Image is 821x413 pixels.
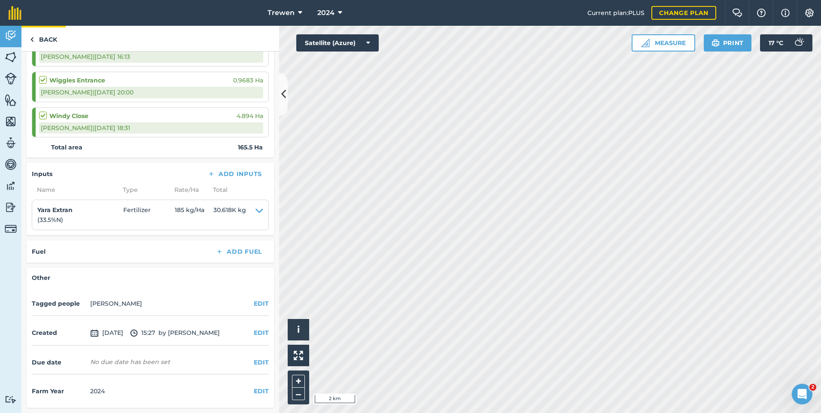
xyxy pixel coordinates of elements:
[5,73,17,85] img: svg+xml;base64,PD94bWwgdmVyc2lvbj0iMS4wIiBlbmNvZGluZz0idXRmLTgiPz4KPCEtLSBHZW5lcmF0b3I6IEFkb2JlIE...
[641,39,650,47] img: Ruler icon
[632,34,695,52] button: Measure
[37,205,263,225] summary: Yara Extran(33.5%N)Fertilizer185 kg/Ha30.618K kg
[804,9,815,17] img: A cog icon
[37,205,123,215] h4: Yara Extran
[288,319,309,340] button: i
[317,8,334,18] span: 2024
[238,143,263,152] strong: 165.5 Ha
[254,386,269,396] button: EDIT
[5,94,17,106] img: svg+xml;base64,PHN2ZyB4bWxucz0iaHR0cDovL3d3dy53My5vcmcvMjAwMC9zdmciIHdpZHRoPSI1NiIgaGVpZ2h0PSI2MC...
[254,299,269,308] button: EDIT
[9,6,21,20] img: fieldmargin Logo
[51,143,82,152] strong: Total area
[5,51,17,64] img: svg+xml;base64,PHN2ZyB4bWxucz0iaHR0cDovL3d3dy53My5vcmcvMjAwMC9zdmciIHdpZHRoPSI1NiIgaGVpZ2h0PSI2MC...
[5,395,17,404] img: svg+xml;base64,PD94bWwgdmVyc2lvbj0iMS4wIiBlbmNvZGluZz0idXRmLTgiPz4KPCEtLSBHZW5lcmF0b3I6IEFkb2JlIE...
[732,9,742,17] img: Two speech bubbles overlapping with the left bubble in the forefront
[292,375,305,388] button: +
[123,205,175,225] span: Fertilizer
[130,328,155,338] span: 15:27
[90,358,170,366] div: No due date has been set
[296,34,379,52] button: Satellite (Azure)
[32,328,87,337] h4: Created
[32,321,269,346] div: by [PERSON_NAME]
[37,215,123,225] p: ( 33.5 % N )
[130,328,138,338] img: svg+xml;base64,PD94bWwgdmVyc2lvbj0iMS4wIiBlbmNvZGluZz0idXRmLTgiPz4KPCEtLSBHZW5lcmF0b3I6IEFkb2JlIE...
[790,34,807,52] img: svg+xml;base64,PD94bWwgdmVyc2lvbj0iMS4wIiBlbmNvZGluZz0idXRmLTgiPz4KPCEtLSBHZW5lcmF0b3I6IEFkb2JlIE...
[712,38,720,48] img: svg+xml;base64,PHN2ZyB4bWxucz0iaHR0cDovL3d3dy53My5vcmcvMjAwMC9zdmciIHdpZHRoPSIxOSIgaGVpZ2h0PSIyNC...
[297,324,300,335] span: i
[208,185,228,194] span: Total
[213,205,246,225] span: 30.618K kg
[39,122,263,134] div: [PERSON_NAME] | [DATE] 18:31
[268,8,295,18] span: Trewen
[704,34,752,52] button: Print
[21,26,66,51] a: Back
[39,51,263,62] div: [PERSON_NAME] | [DATE] 16:13
[5,201,17,214] img: svg+xml;base64,PD94bWwgdmVyc2lvbj0iMS4wIiBlbmNvZGluZz0idXRmLTgiPz4KPCEtLSBHZW5lcmF0b3I6IEFkb2JlIE...
[32,386,87,396] h4: Farm Year
[32,273,269,282] h4: Other
[5,115,17,128] img: svg+xml;base64,PHN2ZyB4bWxucz0iaHR0cDovL3d3dy53My5vcmcvMjAwMC9zdmciIHdpZHRoPSI1NiIgaGVpZ2h0PSI2MC...
[781,8,790,18] img: svg+xml;base64,PHN2ZyB4bWxucz0iaHR0cDovL3d3dy53My5vcmcvMjAwMC9zdmciIHdpZHRoPSIxNyIgaGVpZ2h0PSIxNy...
[90,328,123,338] span: [DATE]
[169,185,208,194] span: Rate/ Ha
[760,34,812,52] button: 17 °C
[237,111,263,121] span: 4.894 Ha
[792,384,812,404] iframe: Intercom live chat
[39,87,263,98] div: [PERSON_NAME] | [DATE] 20:00
[233,76,263,85] span: 0.9683 Ha
[90,328,99,338] img: svg+xml;base64,PD94bWwgdmVyc2lvbj0iMS4wIiBlbmNvZGluZz0idXRmLTgiPz4KPCEtLSBHZW5lcmF0b3I6IEFkb2JlIE...
[5,223,17,235] img: svg+xml;base64,PD94bWwgdmVyc2lvbj0iMS4wIiBlbmNvZGluZz0idXRmLTgiPz4KPCEtLSBHZW5lcmF0b3I6IEFkb2JlIE...
[118,185,169,194] span: Type
[32,358,87,367] h4: Due date
[254,328,269,337] button: EDIT
[292,388,305,400] button: –
[90,386,105,396] div: 2024
[294,351,303,360] img: Four arrows, one pointing top left, one top right, one bottom right and the last bottom left
[49,76,105,85] strong: Wiggles Entrance
[254,358,269,367] button: EDIT
[90,299,142,308] li: [PERSON_NAME]
[32,169,52,179] h4: Inputs
[651,6,716,20] a: Change plan
[5,137,17,149] img: svg+xml;base64,PD94bWwgdmVyc2lvbj0iMS4wIiBlbmNvZGluZz0idXRmLTgiPz4KPCEtLSBHZW5lcmF0b3I6IEFkb2JlIE...
[809,384,816,391] span: 2
[49,111,88,121] strong: Windy Close
[201,168,269,180] button: Add Inputs
[175,205,213,225] span: 185 kg / Ha
[209,246,269,258] button: Add Fuel
[30,34,34,45] img: svg+xml;base64,PHN2ZyB4bWxucz0iaHR0cDovL3d3dy53My5vcmcvMjAwMC9zdmciIHdpZHRoPSI5IiBoZWlnaHQ9IjI0Ii...
[32,299,87,308] h4: Tagged people
[587,8,645,18] span: Current plan : PLUS
[769,34,783,52] span: 17 ° C
[32,185,118,194] span: Name
[5,158,17,171] img: svg+xml;base64,PD94bWwgdmVyc2lvbj0iMS4wIiBlbmNvZGluZz0idXRmLTgiPz4KPCEtLSBHZW5lcmF0b3I6IEFkb2JlIE...
[32,247,46,256] h4: Fuel
[756,9,766,17] img: A question mark icon
[5,179,17,192] img: svg+xml;base64,PD94bWwgdmVyc2lvbj0iMS4wIiBlbmNvZGluZz0idXRmLTgiPz4KPCEtLSBHZW5lcmF0b3I6IEFkb2JlIE...
[5,29,17,42] img: svg+xml;base64,PD94bWwgdmVyc2lvbj0iMS4wIiBlbmNvZGluZz0idXRmLTgiPz4KPCEtLSBHZW5lcmF0b3I6IEFkb2JlIE...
